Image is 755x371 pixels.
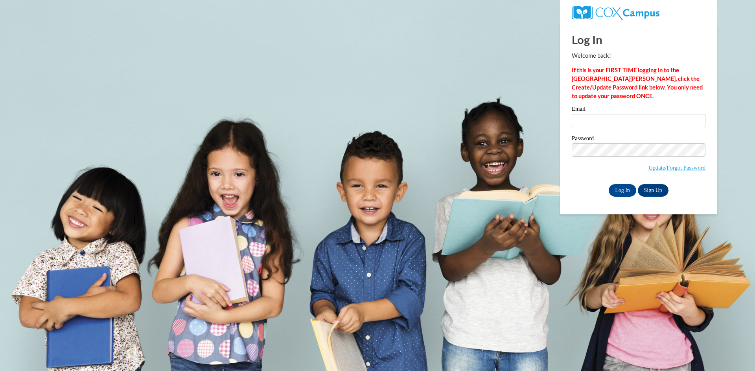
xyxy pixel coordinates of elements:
[572,31,705,48] h1: Log In
[572,106,705,114] label: Email
[572,6,659,20] img: COX Campus
[609,184,636,197] input: Log In
[572,67,703,99] strong: If this is your FIRST TIME logging in to the [GEOGRAPHIC_DATA][PERSON_NAME], click the Create/Upd...
[572,51,705,60] p: Welcome back!
[648,164,705,171] a: Update/Forgot Password
[572,9,659,16] a: COX Campus
[638,184,668,197] a: Sign Up
[572,135,705,143] label: Password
